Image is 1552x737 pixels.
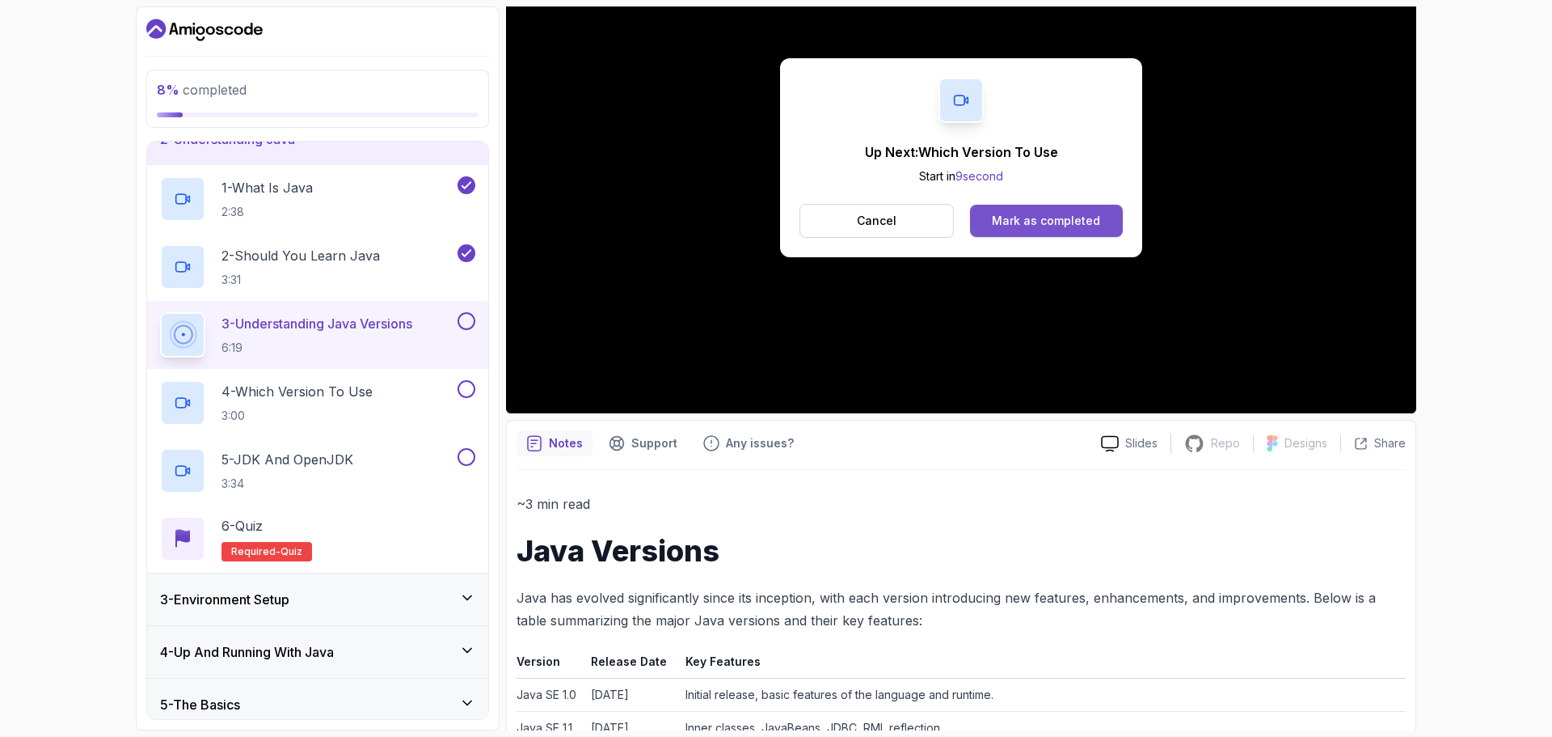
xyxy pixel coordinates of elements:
[160,695,240,714] h3: 5 - The Basics
[221,204,313,220] p: 2:38
[1088,435,1170,452] a: Slides
[160,380,475,426] button: 4-Which Version To Use3:00
[517,535,1406,567] h1: Java Versions
[599,430,687,456] button: Support button
[160,590,289,609] h3: 3 - Environment Setup
[160,176,475,222] button: 1-What Is Java2:38
[679,651,1406,679] th: Key Features
[147,679,488,731] button: 5-The Basics
[231,545,280,558] span: Required-
[726,435,794,451] p: Any issues?
[221,408,373,424] p: 3:00
[517,493,1406,515] p: ~3 min read
[160,244,475,290] button: 2-Should You Learn Java3:31
[865,168,1058,184] p: Start in
[160,312,475,358] button: 3-Understanding Java Versions6:19
[221,246,380,265] p: 2 - Should You Learn Java
[1284,435,1327,451] p: Designs
[221,314,412,333] p: 3 - Understanding Java Versions
[221,450,353,469] p: 5 - JDK And OpenJDK
[157,82,179,98] span: 8 %
[221,272,380,288] p: 3:31
[147,626,488,678] button: 4-Up And Running With Java
[799,204,954,238] button: Cancel
[160,516,475,561] button: 6-QuizRequired-quiz
[221,340,412,356] p: 6:19
[679,679,1406,712] td: Initial release, basic features of the language and runtime.
[517,587,1406,632] p: Java has evolved significantly since its inception, with each version introducing new features, e...
[694,430,803,456] button: Feedback button
[992,213,1100,229] div: Mark as completed
[857,213,896,229] p: Cancel
[584,651,679,679] th: Release Date
[280,545,302,558] span: quiz
[1125,435,1158,451] p: Slides
[631,435,677,451] p: Support
[865,142,1058,162] p: Up Next: Which Version To Use
[970,205,1123,237] button: Mark as completed
[1340,435,1406,451] button: Share
[1374,435,1406,451] p: Share
[517,430,593,456] button: notes button
[157,82,247,98] span: completed
[1211,435,1240,451] p: Repo
[955,169,1003,183] span: 9 second
[160,642,334,662] h3: 4 - Up And Running With Java
[221,382,373,401] p: 4 - Which Version To Use
[517,651,584,679] th: Version
[160,448,475,493] button: 5-JDK And OpenJDK3:34
[549,435,583,451] p: Notes
[146,17,263,43] a: Dashboard
[221,178,313,197] p: 1 - What Is Java
[147,574,488,625] button: 3-Environment Setup
[584,679,679,712] td: [DATE]
[221,476,353,492] p: 3:34
[517,679,584,712] td: Java SE 1.0
[221,516,263,536] p: 6 - Quiz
